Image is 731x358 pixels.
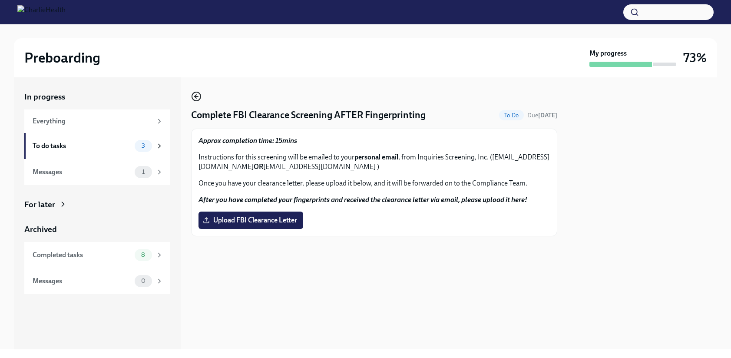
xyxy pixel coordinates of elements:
strong: [DATE] [538,112,557,119]
span: 0 [136,278,151,284]
span: 3 [136,143,150,149]
div: Messages [33,167,131,177]
a: To do tasks3 [24,133,170,159]
label: Upload FBI Clearance Letter [198,212,303,229]
p: Once you have your clearance letter, please upload it below, and it will be forwarded on to the C... [198,179,550,188]
h4: Complete FBI Clearance Screening AFTER Fingerprinting [191,109,426,122]
a: For later [24,199,170,210]
strong: personal email [354,153,398,161]
div: Completed tasks [33,250,131,260]
span: Upload FBI Clearance Letter [205,216,297,225]
strong: After you have completed your fingerprints and received the clearance letter via email, please up... [198,196,527,204]
span: 8 [136,252,150,258]
img: CharlieHealth [17,5,66,19]
strong: OR [254,162,263,171]
span: August 21st, 2025 08:00 [527,111,557,119]
div: For later [24,199,55,210]
strong: My progress [589,49,627,58]
h2: Preboarding [24,49,100,66]
div: Everything [33,116,152,126]
span: To Do [499,112,524,119]
span: 1 [137,169,150,175]
a: Archived [24,224,170,235]
a: Completed tasks8 [24,242,170,268]
p: Instructions for this screening will be emailed to your , from Inquiries Screening, Inc. ([EMAIL_... [198,152,550,172]
a: In progress [24,91,170,103]
span: Due [527,112,557,119]
strong: Approx completion time: 15mins [198,136,297,145]
h3: 73% [683,50,707,66]
div: Messages [33,276,131,286]
a: Everything [24,109,170,133]
div: To do tasks [33,141,131,151]
a: Messages0 [24,268,170,294]
a: Messages1 [24,159,170,185]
